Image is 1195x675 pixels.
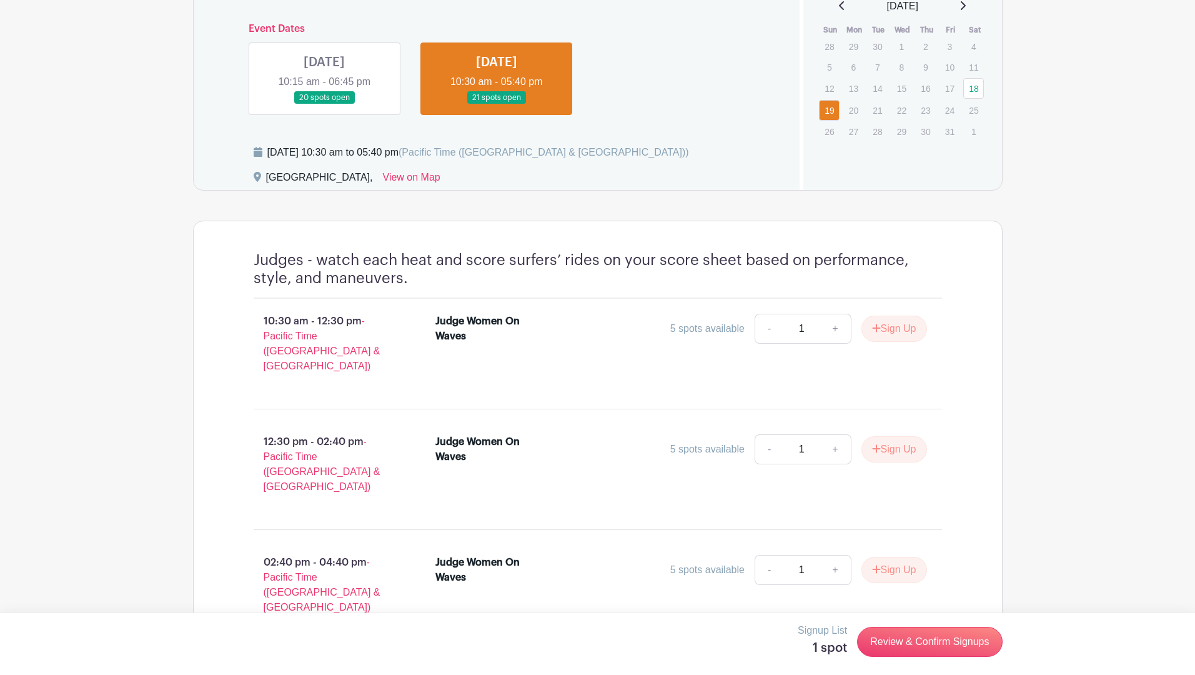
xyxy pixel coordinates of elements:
p: 4 [963,37,984,56]
p: 12:30 pm - 02:40 pm [234,429,416,499]
a: - [755,434,783,464]
th: Mon [843,24,867,36]
span: (Pacific Time ([GEOGRAPHIC_DATA] & [GEOGRAPHIC_DATA])) [399,147,689,157]
p: 13 [843,79,864,98]
a: + [820,314,851,344]
h4: Judges - watch each heat and score surfers’ rides on your score sheet based on performance, style... [254,251,942,287]
button: Sign Up [861,436,927,462]
p: 12 [819,79,840,98]
a: 19 [819,100,840,121]
p: 1 [963,122,984,141]
p: 2 [915,37,936,56]
p: 24 [940,101,960,120]
p: 21 [867,101,888,120]
p: 20 [843,101,864,120]
div: Judge Women On Waves [435,314,543,344]
p: 28 [819,37,840,56]
h5: 1 spot [798,641,847,656]
div: 5 spots available [670,562,745,577]
p: 30 [867,37,888,56]
a: + [820,434,851,464]
p: 27 [843,122,864,141]
button: Sign Up [861,316,927,342]
th: Fri [939,24,963,36]
p: 25 [963,101,984,120]
p: 15 [891,79,912,98]
p: 17 [940,79,960,98]
p: 1 [891,37,912,56]
span: - Pacific Time ([GEOGRAPHIC_DATA] & [GEOGRAPHIC_DATA]) [264,436,380,492]
div: Judge Women On Waves [435,434,543,464]
div: [GEOGRAPHIC_DATA], [266,170,373,190]
div: 5 spots available [670,442,745,457]
a: - [755,555,783,585]
p: 16 [915,79,936,98]
p: 11 [963,57,984,77]
div: 5 spots available [670,321,745,336]
div: Judge Women On Waves [435,555,543,585]
a: - [755,314,783,344]
p: Signup List [798,623,847,638]
p: 30 [915,122,936,141]
p: 31 [940,122,960,141]
a: 18 [963,78,984,99]
p: 8 [891,57,912,77]
p: 29 [891,122,912,141]
p: 5 [819,57,840,77]
a: + [820,555,851,585]
th: Tue [866,24,891,36]
p: 6 [843,57,864,77]
th: Wed [891,24,915,36]
p: 9 [915,57,936,77]
p: 29 [843,37,864,56]
a: Review & Confirm Signups [857,627,1002,657]
h6: Event Dates [239,23,755,35]
th: Sat [963,24,987,36]
th: Sun [818,24,843,36]
button: Sign Up [861,557,927,583]
p: 26 [819,122,840,141]
p: 10:30 am - 12:30 pm [234,309,416,379]
p: 02:40 pm - 04:40 pm [234,550,416,620]
span: - Pacific Time ([GEOGRAPHIC_DATA] & [GEOGRAPHIC_DATA]) [264,316,380,371]
p: 3 [940,37,960,56]
p: 22 [891,101,912,120]
p: 28 [867,122,888,141]
p: 14 [867,79,888,98]
th: Thu [915,24,939,36]
p: 10 [940,57,960,77]
div: [DATE] 10:30 am to 05:40 pm [267,145,689,160]
p: 23 [915,101,936,120]
p: 7 [867,57,888,77]
a: View on Map [383,170,440,190]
